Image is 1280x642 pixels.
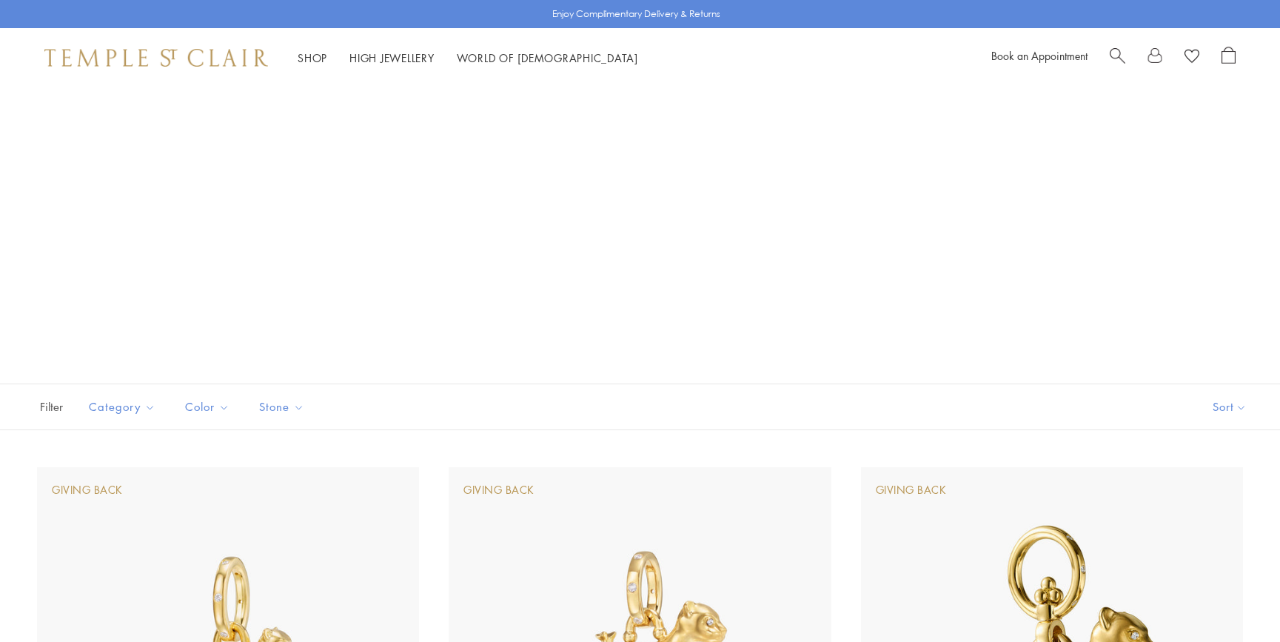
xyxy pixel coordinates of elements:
p: Enjoy Complimentary Delivery & Returns [552,7,720,21]
a: Book an Appointment [991,48,1088,63]
a: View Wishlist [1184,47,1199,69]
button: Color [174,390,241,424]
a: World of [DEMOGRAPHIC_DATA]World of [DEMOGRAPHIC_DATA] [457,50,638,65]
a: Search [1110,47,1125,69]
span: Category [81,398,167,416]
button: Show sort by [1179,384,1280,429]
img: Temple St. Clair [44,49,268,67]
a: Open Shopping Bag [1222,47,1236,69]
button: Stone [248,390,315,424]
nav: Main navigation [298,49,638,67]
span: Stone [252,398,315,416]
button: Category [78,390,167,424]
div: Giving Back [463,482,535,498]
span: Color [178,398,241,416]
a: High JewelleryHigh Jewellery [349,50,435,65]
div: Giving Back [876,482,947,498]
a: ShopShop [298,50,327,65]
div: Giving Back [52,482,123,498]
